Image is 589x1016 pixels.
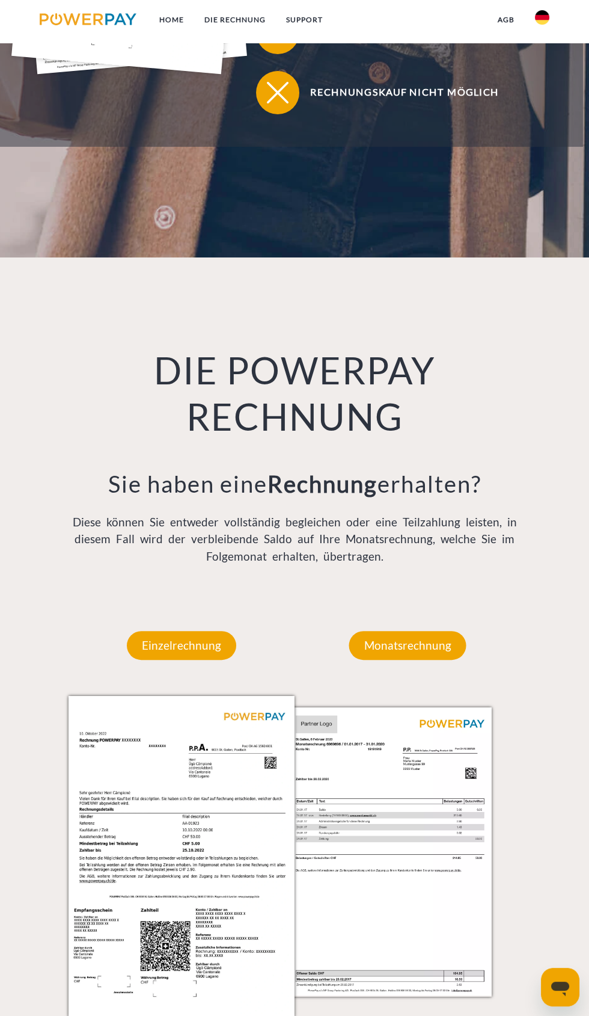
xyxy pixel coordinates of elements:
img: qb_help.svg [264,19,291,46]
img: logo-powerpay.svg [40,13,136,25]
a: agb [487,9,525,31]
p: Diese können Sie entweder vollständig begleichen oder eine Teilzahlung leisten, in diesem Fall wi... [69,514,520,565]
img: qb_close.svg [264,79,291,106]
a: Rechnungskauf nicht möglich [240,69,553,117]
p: Monatsrechnung [349,631,466,660]
a: DIE RECHNUNG [194,9,276,31]
iframe: Schaltfläche zum Öffnen des Messaging-Fensters [541,968,579,1006]
img: de [535,10,549,25]
b: Rechnung [267,470,377,497]
p: Einzelrechnung [127,631,236,660]
span: Rechnungskauf nicht möglich [272,71,537,114]
h1: DIE POWERPAY RECHNUNG [69,348,520,440]
a: Home [149,9,194,31]
h3: Sie haben eine erhalten? [69,470,520,499]
a: Hilfe-Center [240,8,553,57]
button: Rechnungskauf nicht möglich [256,71,537,114]
a: SUPPORT [276,9,333,31]
span: Hilfe-Center [272,11,537,54]
button: Hilfe-Center [256,11,537,54]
